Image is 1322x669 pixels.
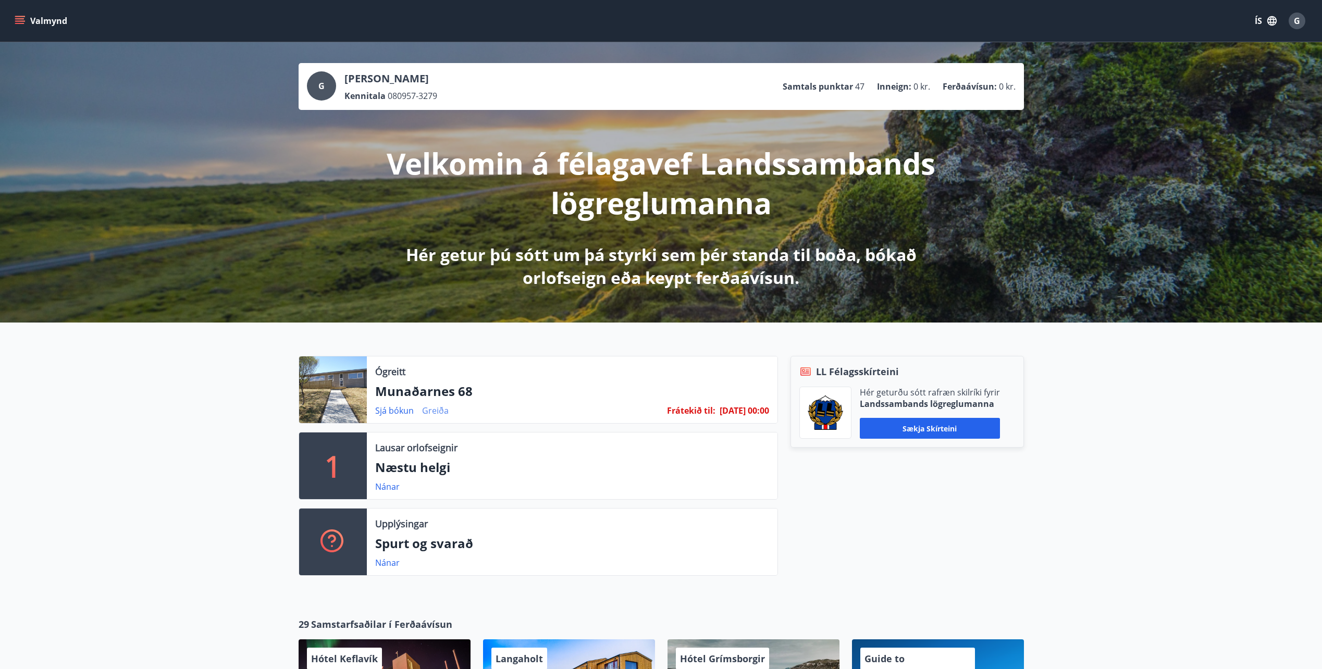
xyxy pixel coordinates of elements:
button: Sækja skírteini [860,418,1000,439]
span: Hótel Keflavík [311,652,378,665]
p: Inneign : [877,81,911,92]
button: G [1284,8,1309,33]
p: Samtals punktar [783,81,853,92]
p: Munaðarnes 68 [375,382,769,400]
a: Nánar [375,557,400,568]
span: Samstarfsaðilar í Ferðaávísun [311,617,452,631]
a: Sjá bókun [375,405,414,416]
img: 1cqKbADZNYZ4wXUG0EC2JmCwhQh0Y6EN22Kw4FTY.png [808,395,843,430]
span: G [318,80,325,92]
span: G [1294,15,1300,27]
button: menu [13,11,71,30]
p: Spurt og svarað [375,535,769,552]
span: 0 kr. [999,81,1016,92]
span: Frátekið til : [667,405,715,416]
p: [PERSON_NAME] [344,71,437,86]
span: [DATE] 00:00 [720,405,769,416]
p: Kennitala [344,90,386,102]
p: Ógreitt [375,365,405,378]
span: Hótel Grímsborgir [680,652,765,665]
p: Ferðaávísun : [943,81,997,92]
p: Hér geturðu sótt rafræn skilríki fyrir [860,387,1000,398]
p: Næstu helgi [375,459,769,476]
span: 080957-3279 [388,90,437,102]
span: 0 kr. [913,81,930,92]
p: Lausar orlofseignir [375,441,458,454]
p: Velkomin á félagavef Landssambands lögreglumanna [386,143,936,222]
p: Upplýsingar [375,517,428,530]
span: Langaholt [496,652,543,665]
span: 29 [299,617,309,631]
span: 47 [855,81,864,92]
span: LL Félagsskírteini [816,365,899,378]
button: ÍS [1249,11,1282,30]
p: 1 [325,446,341,486]
p: Hér getur þú sótt um þá styrki sem þér standa til boða, bókað orlofseign eða keypt ferðaávísun. [386,243,936,289]
a: Nánar [375,481,400,492]
p: Landssambands lögreglumanna [860,398,1000,410]
a: Greiða [422,405,449,416]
